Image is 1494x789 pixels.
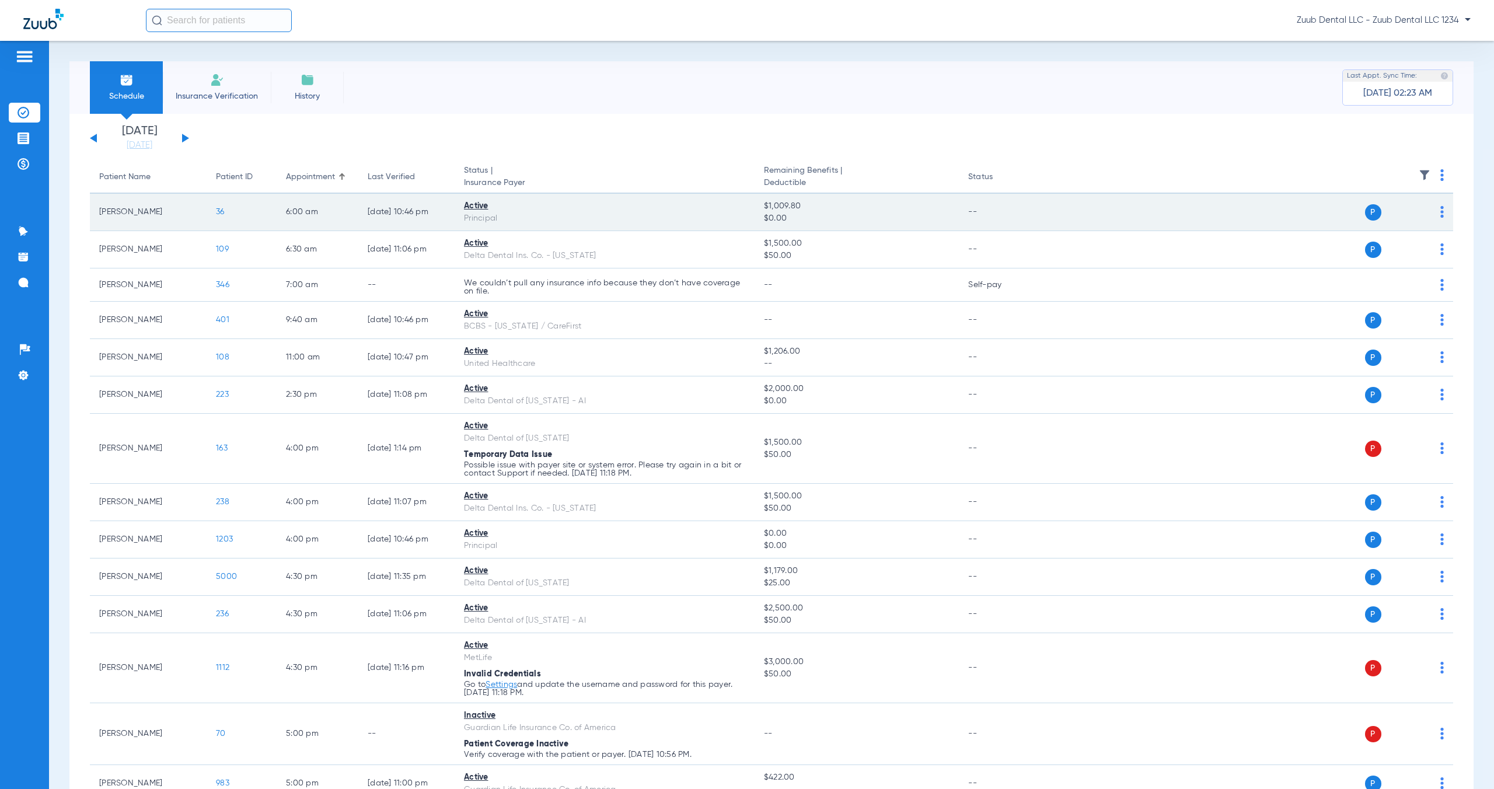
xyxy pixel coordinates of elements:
[216,779,229,787] span: 983
[464,670,541,678] span: Invalid Credentials
[90,484,207,521] td: [PERSON_NAME]
[764,577,950,589] span: $25.00
[90,521,207,558] td: [PERSON_NAME]
[216,171,267,183] div: Patient ID
[120,73,134,87] img: Schedule
[959,596,1038,633] td: --
[464,771,745,784] div: Active
[90,339,207,376] td: [PERSON_NAME]
[764,383,950,395] span: $2,000.00
[1365,660,1381,676] span: P
[277,596,358,633] td: 4:30 PM
[464,565,745,577] div: Active
[277,703,358,765] td: 5:00 PM
[301,73,315,87] img: History
[464,279,745,295] p: We couldn’t pull any insurance info because they don’t have coverage on file.
[90,703,207,765] td: [PERSON_NAME]
[216,316,229,324] span: 401
[358,633,455,703] td: [DATE] 11:16 PM
[368,171,415,183] div: Last Verified
[464,320,745,333] div: BCBS - [US_STATE] / CareFirst
[277,558,358,596] td: 4:30 PM
[464,652,745,664] div: MetLife
[464,420,745,432] div: Active
[464,345,745,358] div: Active
[1440,777,1444,789] img: group-dot-blue.svg
[277,633,358,703] td: 4:30 PM
[277,302,358,339] td: 9:40 AM
[1297,15,1471,26] span: Zuub Dental LLC - Zuub Dental LLC 1234
[455,161,755,194] th: Status |
[764,615,950,627] span: $50.00
[764,437,950,449] span: $1,500.00
[1440,243,1444,255] img: group-dot-blue.svg
[1365,569,1381,585] span: P
[1365,242,1381,258] span: P
[464,212,745,225] div: Principal
[277,376,358,414] td: 2:30 PM
[1440,351,1444,363] img: group-dot-blue.svg
[99,171,151,183] div: Patient Name
[358,596,455,633] td: [DATE] 11:06 PM
[90,194,207,231] td: [PERSON_NAME]
[464,502,745,515] div: Delta Dental Ins. Co. - [US_STATE]
[1440,662,1444,673] img: group-dot-blue.svg
[286,171,349,183] div: Appointment
[104,139,174,151] a: [DATE]
[90,268,207,302] td: [PERSON_NAME]
[358,703,455,765] td: --
[1365,441,1381,457] span: P
[216,535,233,543] span: 1203
[90,596,207,633] td: [PERSON_NAME]
[764,200,950,212] span: $1,009.80
[464,432,745,445] div: Delta Dental of [US_STATE]
[764,395,950,407] span: $0.00
[464,540,745,552] div: Principal
[464,750,745,759] p: Verify coverage with the patient or payer. [DATE] 10:56 PM.
[764,358,950,370] span: --
[1365,726,1381,742] span: P
[764,565,950,577] span: $1,179.00
[1365,387,1381,403] span: P
[1440,496,1444,508] img: group-dot-blue.svg
[1440,169,1444,181] img: group-dot-blue.svg
[90,414,207,484] td: [PERSON_NAME]
[216,610,229,618] span: 236
[277,484,358,521] td: 4:00 PM
[90,302,207,339] td: [PERSON_NAME]
[1440,72,1448,80] img: last sync help info
[1365,204,1381,221] span: P
[358,521,455,558] td: [DATE] 10:46 PM
[764,528,950,540] span: $0.00
[959,484,1038,521] td: --
[464,740,568,748] span: Patient Coverage Inactive
[959,558,1038,596] td: --
[764,212,950,225] span: $0.00
[959,302,1038,339] td: --
[104,125,174,151] li: [DATE]
[1365,532,1381,548] span: P
[1440,728,1444,739] img: group-dot-blue.svg
[1365,350,1381,366] span: P
[277,231,358,268] td: 6:30 AM
[1419,169,1430,181] img: filter.svg
[1440,533,1444,545] img: group-dot-blue.svg
[464,615,745,627] div: Delta Dental of [US_STATE] - AI
[1365,606,1381,623] span: P
[764,316,773,324] span: --
[172,90,262,102] span: Insurance Verification
[764,281,773,289] span: --
[959,633,1038,703] td: --
[764,540,950,552] span: $0.00
[464,250,745,262] div: Delta Dental Ins. Co. - [US_STATE]
[1365,312,1381,329] span: P
[464,577,745,589] div: Delta Dental of [US_STATE]
[358,414,455,484] td: [DATE] 1:14 PM
[358,339,455,376] td: [DATE] 10:47 PM
[764,668,950,680] span: $50.00
[216,729,226,738] span: 70
[959,194,1038,231] td: --
[464,461,745,477] p: Possible issue with payer site or system error. Please try again in a bit or contact Support if n...
[764,490,950,502] span: $1,500.00
[358,194,455,231] td: [DATE] 10:46 PM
